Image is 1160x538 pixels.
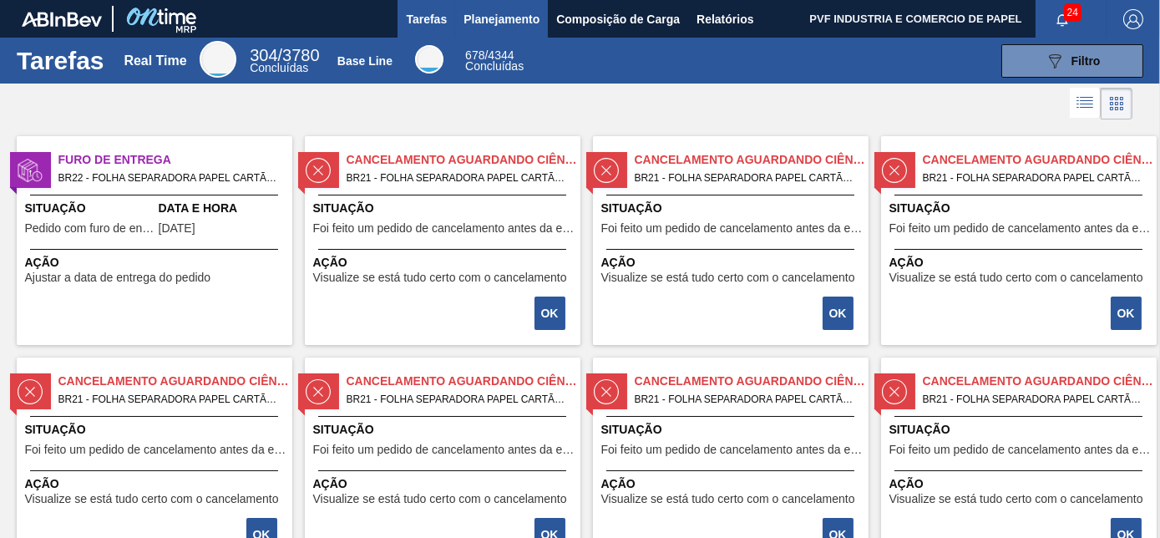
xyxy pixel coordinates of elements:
[465,59,524,73] span: Concluídas
[463,9,539,29] span: Planejamento
[200,41,236,78] div: Real Time
[882,158,907,183] img: status
[313,272,567,284] span: Visualize se está tudo certo com o cancelamento
[25,272,211,284] span: Ajustar a data de entrega do pedido
[25,222,154,235] span: Pedido com furo de entrega
[159,200,288,217] span: Data e Hora
[25,444,288,456] span: Foi feito um pedido de cancelamento antes da etapa de aguardando faturamento
[635,373,869,390] span: Cancelamento aguardando ciência
[1001,44,1143,78] button: Filtro
[594,158,619,183] img: status
[923,390,1143,409] span: BR21 - FOLHA SEPARADORA PAPEL CARTÃO Pedido - 1873715
[601,254,864,272] span: Ação
[635,169,855,187] span: BR21 - FOLHA SEPARADORA PAPEL CARTÃO Pedido - 1873701
[601,272,855,284] span: Visualize se está tudo certo com o cancelamento
[889,475,1152,493] span: Ação
[313,493,567,505] span: Visualize se está tudo certo com o cancelamento
[465,48,484,62] span: 678
[1123,9,1143,29] img: Logout
[337,54,393,68] div: Base Line
[697,9,753,29] span: Relatórios
[923,151,1157,169] span: Cancelamento aguardando ciência
[58,151,292,169] span: Furo de Entrega
[594,379,619,404] img: status
[889,272,1143,284] span: Visualize se está tudo certo com o cancelamento
[250,46,319,64] span: / 3780
[601,444,864,456] span: Foi feito um pedido de cancelamento antes da etapa de aguardando faturamento
[556,9,680,29] span: Composição de Carga
[1036,8,1089,31] button: Notificações
[601,475,864,493] span: Ação
[889,254,1152,272] span: Ação
[1064,3,1081,22] span: 24
[882,379,907,404] img: status
[313,421,576,439] span: Situação
[18,158,43,183] img: status
[635,390,855,409] span: BR21 - FOLHA SEPARADORA PAPEL CARTÃO Pedido - 1873714
[1101,88,1132,119] div: Visão em Cards
[25,493,279,505] span: Visualize se está tudo certo com o cancelamento
[534,297,565,330] button: OK
[1070,88,1101,119] div: Visão em Lista
[889,421,1152,439] span: Situação
[250,46,277,64] span: 304
[601,421,864,439] span: Situação
[58,373,292,390] span: Cancelamento aguardando ciência
[313,222,576,235] span: Foi feito um pedido de cancelamento antes da etapa de aguardando faturamento
[22,12,102,27] img: TNhmsLtSVTkK8tSr43FrP2fwEKptu5GPRR3wAAAABJRU5ErkJggg==
[17,51,104,70] h1: Tarefas
[465,48,514,62] span: / 4344
[25,475,288,493] span: Ação
[889,493,1143,505] span: Visualize se está tudo certo com o cancelamento
[306,379,331,404] img: status
[159,222,195,235] span: 14/08/2025,
[889,200,1152,217] span: Situação
[313,475,576,493] span: Ação
[415,45,443,74] div: Base Line
[18,379,43,404] img: status
[250,61,308,74] span: Concluídas
[347,390,567,409] span: BR21 - FOLHA SEPARADORA PAPEL CARTÃO Pedido - 1873712
[1111,297,1142,330] button: OK
[601,493,855,505] span: Visualize se está tudo certo com o cancelamento
[25,200,154,217] span: Situação
[1112,295,1143,332] div: Completar tarefa: 29751954
[465,50,524,72] div: Base Line
[406,9,447,29] span: Tarefas
[25,254,288,272] span: Ação
[824,295,855,332] div: Completar tarefa: 29751953
[536,295,567,332] div: Completar tarefa: 29751952
[313,444,576,456] span: Foi feito um pedido de cancelamento antes da etapa de aguardando faturamento
[889,222,1152,235] span: Foi feito um pedido de cancelamento antes da etapa de aguardando faturamento
[347,169,567,187] span: BR21 - FOLHA SEPARADORA PAPEL CARTÃO Pedido - 1873698
[601,222,864,235] span: Foi feito um pedido de cancelamento antes da etapa de aguardando faturamento
[823,297,854,330] button: OK
[250,48,319,74] div: Real Time
[313,200,576,217] span: Situação
[601,200,864,217] span: Situação
[306,158,331,183] img: status
[25,421,288,439] span: Situação
[635,151,869,169] span: Cancelamento aguardando ciência
[923,373,1157,390] span: Cancelamento aguardando ciência
[347,151,580,169] span: Cancelamento aguardando ciência
[889,444,1152,456] span: Foi feito um pedido de cancelamento antes da etapa de aguardando faturamento
[58,390,279,409] span: BR21 - FOLHA SEPARADORA PAPEL CARTÃO Pedido - 1873710
[923,169,1143,187] span: BR21 - FOLHA SEPARADORA PAPEL CARTÃO Pedido - 1873707
[58,169,279,187] span: BR22 - FOLHA SEPARADORA PAPEL CARTÃO Pedido - 1994481
[347,373,580,390] span: Cancelamento aguardando ciência
[1071,54,1101,68] span: Filtro
[124,53,186,69] div: Real Time
[313,254,576,272] span: Ação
